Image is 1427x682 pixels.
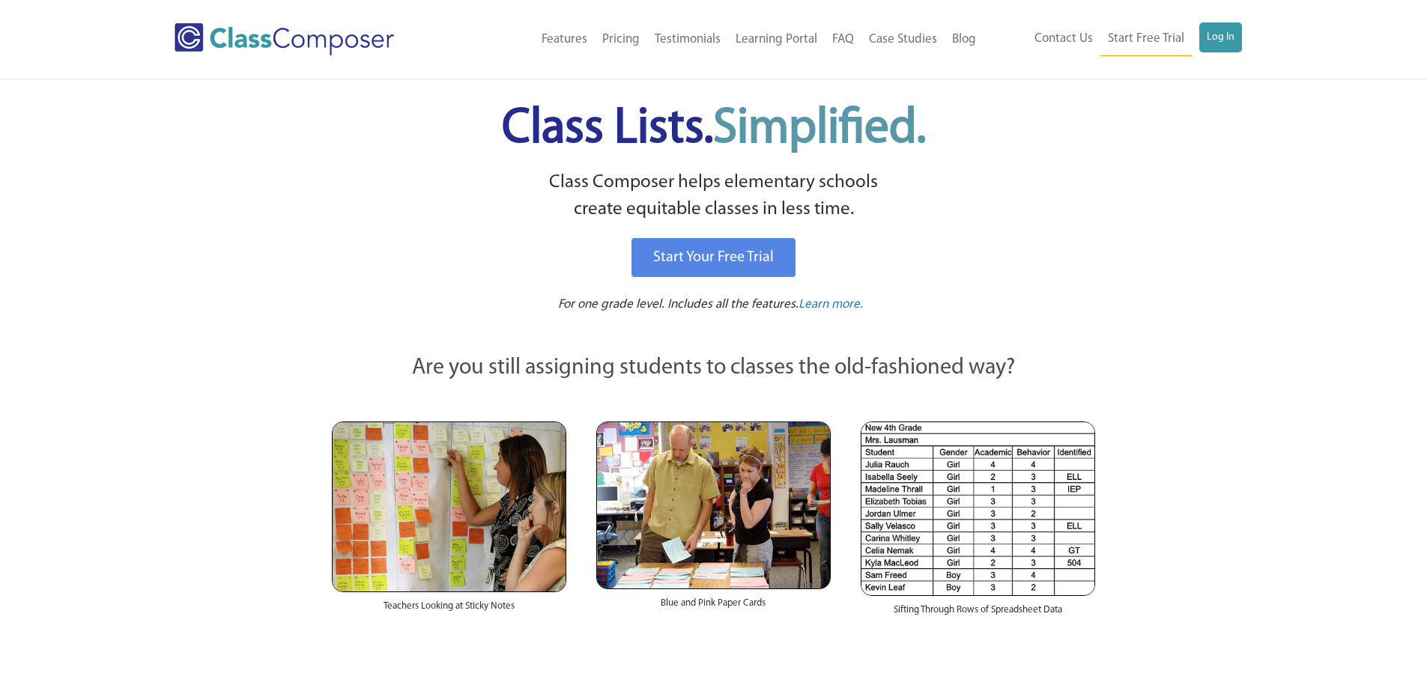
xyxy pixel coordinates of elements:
a: Testimonials [647,23,728,56]
a: Learning Portal [728,23,825,56]
nav: Header Menu [455,23,984,56]
span: Simplified. [713,105,926,153]
img: Class Composer [175,23,394,55]
a: Contact Us [1027,22,1100,55]
a: Case Studies [861,23,945,56]
a: Start Your Free Trial [631,238,796,277]
a: Log In [1199,22,1242,52]
img: Teachers Looking at Sticky Notes [332,421,566,592]
span: Class Lists. [502,105,926,153]
a: FAQ [825,23,861,56]
a: Blog [945,23,984,56]
a: Start Free Trial [1100,22,1192,56]
a: Learn more. [799,296,863,314]
span: For one grade level. Includes all the features. [558,298,799,311]
div: Blue and Pink Paper Cards [596,589,831,625]
span: Start Your Free Trial [653,250,774,265]
a: Pricing [595,23,647,56]
div: Sifting Through Rows of Spreadsheet Data [861,596,1095,632]
a: Features [534,23,595,56]
nav: Header Menu [984,22,1242,56]
div: Teachers Looking at Sticky Notes [332,592,566,628]
img: Blue and Pink Paper Cards [596,421,831,588]
p: Are you still assigning students to classes the old-fashioned way? [332,352,1096,385]
img: Spreadsheets [861,421,1095,596]
span: Learn more. [799,298,863,311]
p: Class Composer helps elementary schools create equitable classes in less time. [330,169,1098,224]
